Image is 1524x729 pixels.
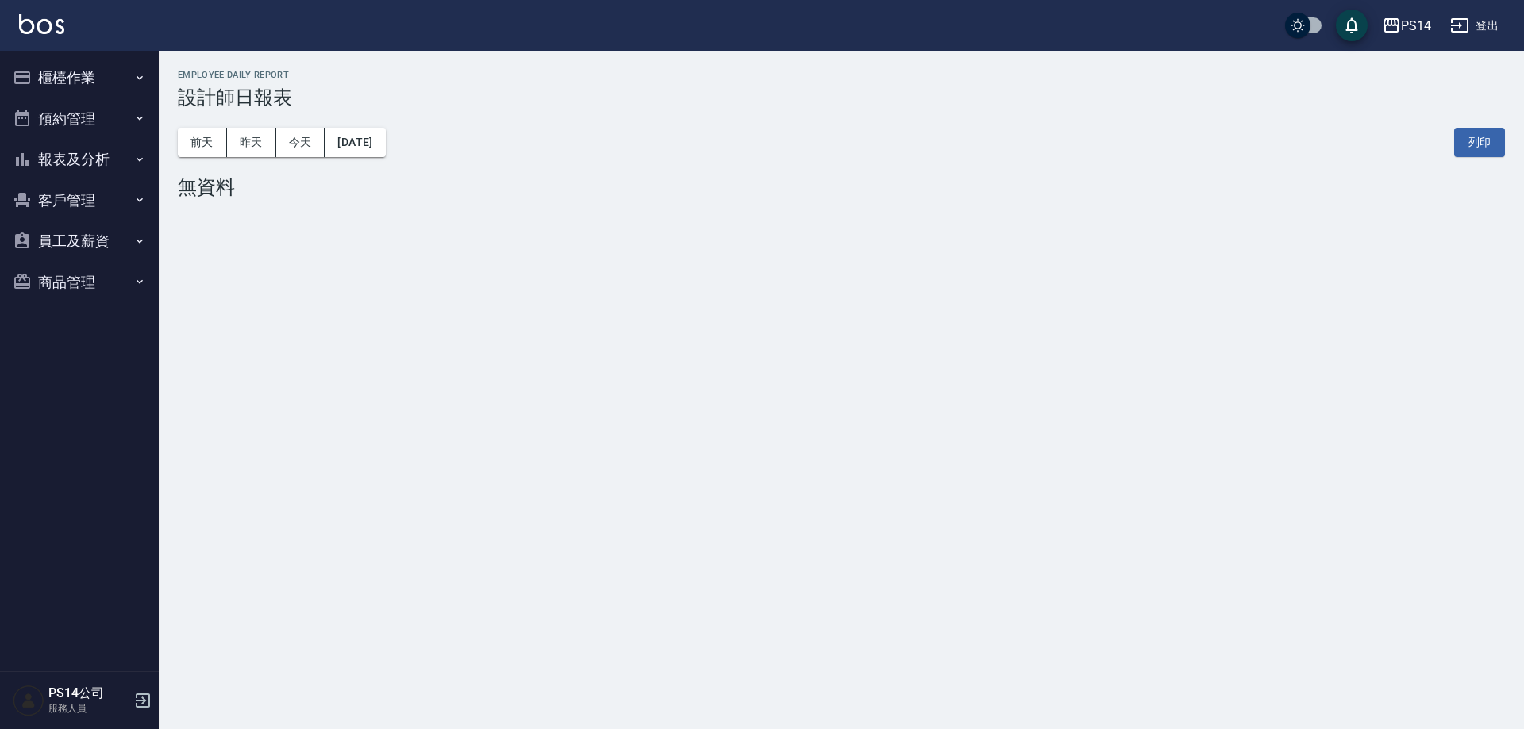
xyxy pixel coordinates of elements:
[276,128,325,157] button: 今天
[325,128,385,157] button: [DATE]
[1336,10,1368,41] button: save
[6,262,152,303] button: 商品管理
[13,685,44,716] img: Person
[6,98,152,140] button: 預約管理
[6,180,152,221] button: 客戶管理
[6,221,152,262] button: 員工及薪資
[178,128,227,157] button: 前天
[19,14,64,34] img: Logo
[1376,10,1437,42] button: PS14
[48,685,129,701] h5: PS14公司
[48,701,129,716] p: 服務人員
[1454,128,1505,157] button: 列印
[227,128,276,157] button: 昨天
[1401,16,1431,36] div: PS14
[178,176,1505,198] div: 無資料
[6,57,152,98] button: 櫃檯作業
[1444,11,1505,40] button: 登出
[178,70,1505,80] h2: Employee Daily Report
[178,86,1505,109] h3: 設計師日報表
[6,139,152,180] button: 報表及分析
